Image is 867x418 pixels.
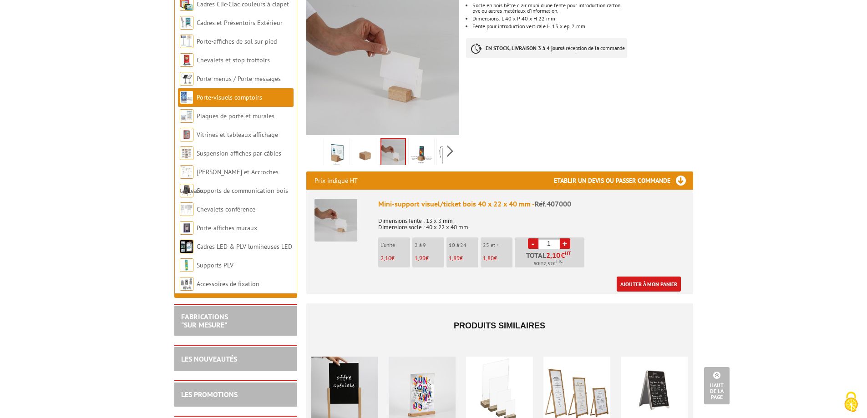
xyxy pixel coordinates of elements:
div: Mini-support visuel/ticket bois 40 x 22 x 40 mm - [378,199,685,209]
a: LES NOUVEAUTÉS [181,354,237,363]
span: 2,10 [546,252,561,259]
a: Cadres LED & PLV lumineuses LED [197,242,292,251]
li: Fente pour introduction verticale H 13 x ep. 2 mm [472,24,693,29]
a: Ajouter à mon panier [617,277,681,292]
img: mini_support_visuel_ticket_prix_bois-407000-4_v2.jpg [411,140,432,168]
a: LES PROMOTIONS [181,390,238,399]
span: 1,80 [483,254,494,262]
img: Vitrines et tableaux affichage [180,128,193,141]
a: + [560,238,570,249]
a: Porte-affiches de sol sur pied [197,37,277,45]
img: 407000_schema.jpg [439,140,461,168]
img: Cadres et Présentoirs Extérieur [180,16,193,30]
img: Porte-affiches muraux [180,221,193,235]
p: € [483,255,512,262]
sup: HT [565,250,571,257]
li: Dimensions: L 40 x P 40 x H 22 mm [472,16,693,21]
a: Supports de communication bois [197,186,288,195]
img: Cimaises et Accroches tableaux [180,165,193,179]
img: Plaques de porte et murales [180,109,193,123]
img: Supports PLV [180,258,193,272]
span: Réf.407000 [535,199,571,208]
span: 2,52 [543,260,553,267]
img: Chevalets et stop trottoirs [180,53,193,67]
p: Socle en bois hêtre clair muni d'une fente pour introduction carton, [472,3,693,8]
strong: EN STOCK, LIVRAISON 3 à 4 jours [486,45,562,51]
p: Total [517,252,584,267]
p: € [449,255,478,262]
p: L'unité [380,242,410,248]
a: Porte-affiches muraux [197,224,257,232]
img: Accessoires de fixation [180,277,193,291]
img: Cookies (fenêtre modale) [840,391,862,413]
span: Produits similaires [454,321,545,330]
p: 10 à 24 [449,242,478,248]
img: Porte-affiches de sol sur pied [180,35,193,48]
p: 2 à 9 [415,242,444,248]
img: mini_support_visuel_ticket_prix_bois-407000-1.jpg [381,139,405,167]
span: 2,10 [380,254,391,262]
img: mini_support_visuel_ticket_prix_bois-407000_2.jpg [354,140,376,168]
p: € [380,255,410,262]
a: Plaques de porte et murales [197,112,274,120]
span: € [561,252,565,259]
a: Chevalets et stop trottoirs [197,56,270,64]
p: Prix indiqué HT [314,171,358,190]
a: Haut de la page [704,367,730,404]
p: Dimensions fente : 13 x 3 mm Dimensions socle : 40 x 22 x 40 mm [378,212,685,231]
img: Porte-visuels comptoirs [180,91,193,104]
a: - [528,238,538,249]
a: Porte-visuels comptoirs [197,93,262,101]
a: [PERSON_NAME] et Accroches tableaux [180,168,279,195]
img: Suspension affiches par câbles [180,146,193,160]
a: Suspension affiches par câbles [197,149,281,157]
a: Supports PLV [197,261,233,269]
a: Porte-menus / Porte-messages [197,75,281,83]
a: Chevalets conférence [197,205,255,213]
img: Porte-menus / Porte-messages [180,72,193,86]
p: à réception de la commande [466,38,627,58]
span: Next [446,144,455,159]
img: mini_support_visuel_ticket_prix_bois-407000-5_v2.jpg [326,140,348,168]
button: Cookies (fenêtre modale) [835,387,867,418]
a: Vitrines et tableaux affichage [197,131,278,139]
span: Soit € [534,260,563,267]
p: pvc ou autres matériaux d'information. [472,8,693,14]
sup: TTC [556,259,563,264]
p: € [415,255,444,262]
h3: Etablir un devis ou passer commande [554,171,693,190]
a: FABRICATIONS"Sur Mesure" [181,312,228,329]
img: Cadres LED & PLV lumineuses LED [180,240,193,253]
a: Cadres et Présentoirs Extérieur [197,19,283,27]
a: Accessoires de fixation [197,280,259,288]
p: 25 et + [483,242,512,248]
img: Mini-support visuel/ticket bois 40 x 22 x 40 mm [314,199,357,242]
img: Chevalets conférence [180,202,193,216]
span: 1,99 [415,254,426,262]
span: 1,89 [449,254,460,262]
